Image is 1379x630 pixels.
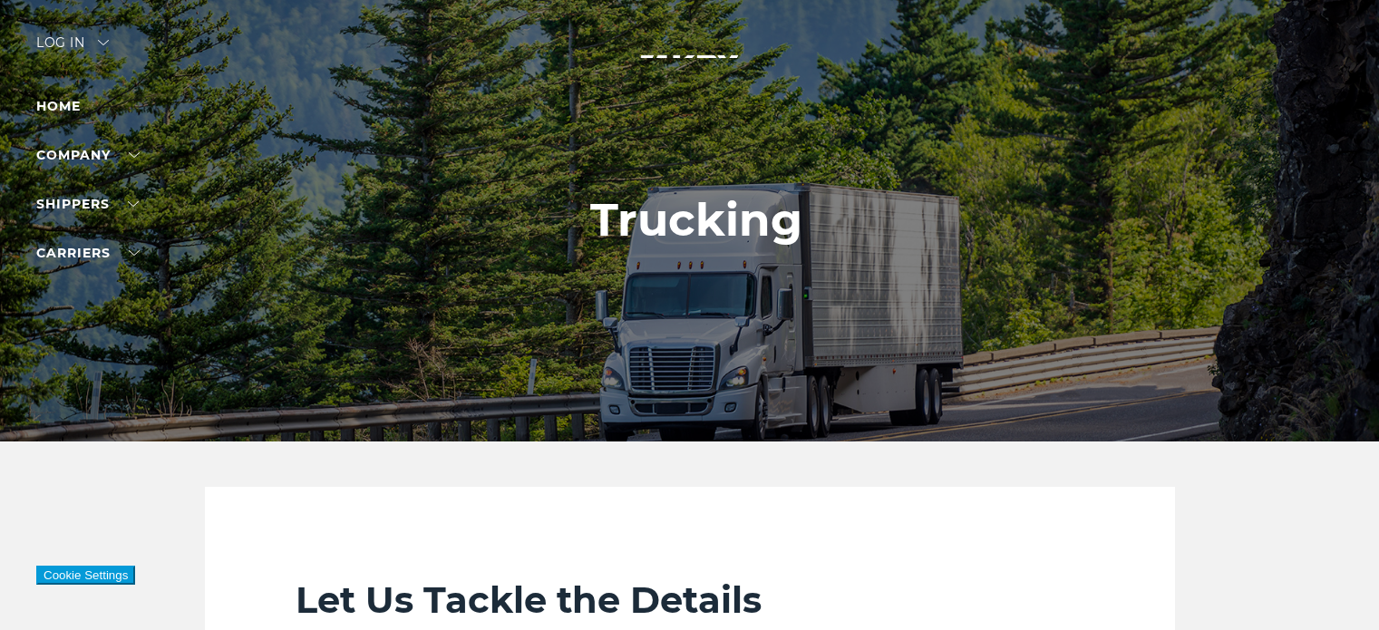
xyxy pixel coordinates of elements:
[36,98,81,114] a: Home
[36,245,140,261] a: Carriers
[36,147,140,163] a: Company
[98,40,109,45] img: arrow
[296,577,1084,623] h2: Let Us Tackle the Details
[36,566,135,585] button: Cookie Settings
[590,194,802,247] h1: Trucking
[36,196,139,212] a: SHIPPERS
[622,36,758,116] img: kbx logo
[36,36,109,63] div: Log in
